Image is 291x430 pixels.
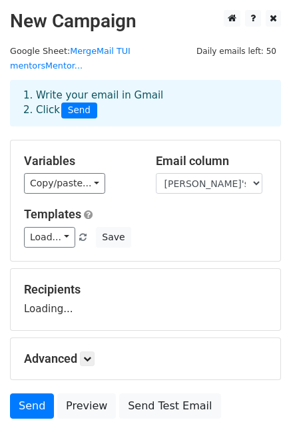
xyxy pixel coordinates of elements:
[57,393,116,419] a: Preview
[119,393,220,419] a: Send Test Email
[24,351,267,366] h5: Advanced
[24,207,81,221] a: Templates
[24,227,75,248] a: Load...
[10,10,281,33] h2: New Campaign
[24,282,267,317] div: Loading...
[96,227,131,248] button: Save
[10,393,54,419] a: Send
[24,173,105,194] a: Copy/paste...
[156,154,268,168] h5: Email column
[24,282,267,297] h5: Recipients
[192,46,281,56] a: Daily emails left: 50
[10,46,131,71] small: Google Sheet:
[10,46,131,71] a: MergeMail TUI mentorsMentor...
[61,103,97,118] span: Send
[24,154,136,168] h5: Variables
[192,44,281,59] span: Daily emails left: 50
[13,88,278,118] div: 1. Write your email in Gmail 2. Click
